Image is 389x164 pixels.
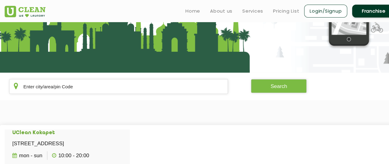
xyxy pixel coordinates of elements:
a: Services [242,7,263,15]
input: Enter city/area/pin Code [9,79,228,94]
h5: UClean Kokapet [12,130,103,136]
p: Mon - Sun [12,151,42,160]
a: Login/Signup [304,5,347,18]
p: [STREET_ADDRESS] [12,139,103,148]
a: Home [185,7,200,15]
button: Search [251,79,307,93]
img: UClean Laundry and Dry Cleaning [5,6,46,17]
a: About us [210,7,232,15]
p: 10:00 - 20:00 [52,151,89,160]
a: Pricing List [273,7,299,15]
